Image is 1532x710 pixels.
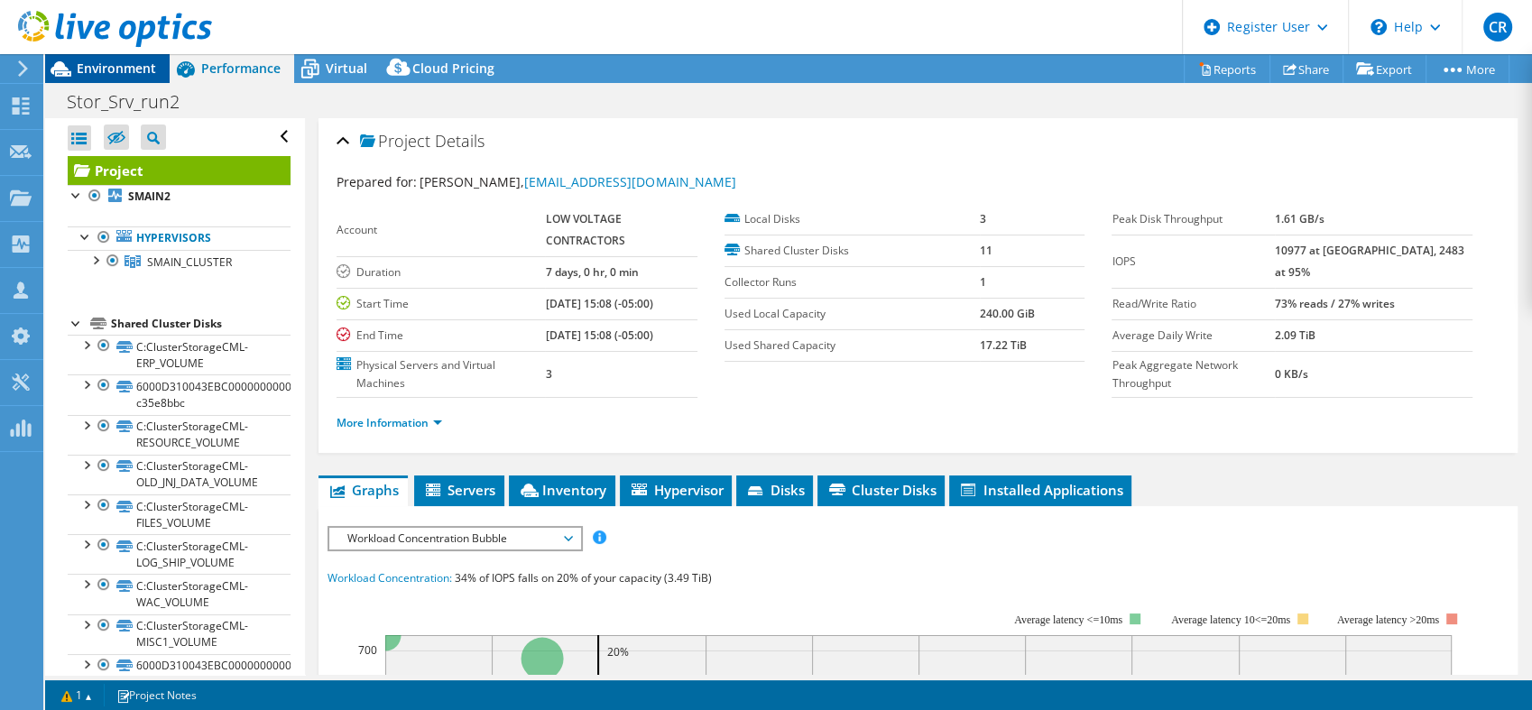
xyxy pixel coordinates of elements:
[68,494,291,534] a: C:ClusterStorageCML-FILES_VOLUME
[1275,366,1308,382] b: 0 KB/s
[518,481,606,499] span: Inventory
[980,306,1035,321] b: 240.00 GiB
[545,327,652,343] b: [DATE] 15:08 (-05:00)
[1275,243,1464,280] b: 10977 at [GEOGRAPHIC_DATA], 2483 at 95%
[1275,327,1315,343] b: 2.09 TiB
[337,356,545,392] label: Physical Servers and Virtual Machines
[826,481,936,499] span: Cluster Disks
[724,273,980,291] label: Collector Runs
[423,481,495,499] span: Servers
[358,642,377,658] text: 700
[147,254,232,270] span: SMAIN_CLUSTER
[724,242,980,260] label: Shared Cluster Disks
[1370,19,1387,35] svg: \n
[980,274,986,290] b: 1
[1269,55,1343,83] a: Share
[1112,210,1274,228] label: Peak Disk Throughput
[1483,13,1512,41] span: CR
[545,366,551,382] b: 3
[1337,613,1439,626] text: Average latency >20ms
[338,528,570,549] span: Workload Concentration Bubble
[201,60,281,77] span: Performance
[59,92,208,112] h1: Stor_Srv_run2
[607,644,629,659] text: 20%
[337,415,442,430] a: More Information
[337,221,545,239] label: Account
[1184,55,1270,83] a: Reports
[68,415,291,455] a: C:ClusterStorageCML-RESOURCE_VOLUME
[68,455,291,494] a: C:ClusterStorageCML-OLD_JNJ_DATA_VOLUME
[68,614,291,654] a: C:ClusterStorageCML-MISC1_VOLUME
[1275,296,1395,311] b: 73% reads / 27% writes
[77,60,156,77] span: Environment
[49,684,105,706] a: 1
[724,305,980,323] label: Used Local Capacity
[629,481,723,499] span: Hypervisor
[328,481,399,499] span: Graphs
[1112,295,1274,313] label: Read/Write Ratio
[328,570,452,586] span: Workload Concentration:
[68,654,291,694] a: 6000D310043EBC000000000000000007-6a164428
[980,337,1027,353] b: 17.22 TiB
[435,130,485,152] span: Details
[724,210,980,228] label: Local Disks
[104,684,209,706] a: Project Notes
[337,327,545,345] label: End Time
[68,534,291,574] a: C:ClusterStorageCML-LOG_SHIP_VOLUME
[326,60,367,77] span: Virtual
[1171,613,1290,626] tspan: Average latency 10<=20ms
[1343,55,1426,83] a: Export
[68,374,291,414] a: 6000D310043EBC000000000000000006-c35e8bbc
[1112,253,1274,271] label: IOPS
[337,173,417,190] label: Prepared for:
[1112,327,1274,345] label: Average Daily Write
[68,335,291,374] a: C:ClusterStorageCML-ERP_VOLUME
[724,337,980,355] label: Used Shared Capacity
[412,60,494,77] span: Cloud Pricing
[545,211,624,248] b: LOW VOLTAGE CONTRACTORS
[337,295,545,313] label: Start Time
[337,263,545,281] label: Duration
[68,226,291,250] a: Hypervisors
[545,264,638,280] b: 7 days, 0 hr, 0 min
[745,481,804,499] span: Disks
[980,211,986,226] b: 3
[1112,356,1274,392] label: Peak Aggregate Network Throughput
[1275,211,1324,226] b: 1.61 GB/s
[360,133,430,151] span: Project
[1426,55,1509,83] a: More
[524,173,735,190] a: [EMAIL_ADDRESS][DOMAIN_NAME]
[68,185,291,208] a: SMAIN2
[958,481,1122,499] span: Installed Applications
[420,173,735,190] span: [PERSON_NAME],
[545,296,652,311] b: [DATE] 15:08 (-05:00)
[128,189,171,204] b: SMAIN2
[1014,613,1122,626] tspan: Average latency <=10ms
[68,156,291,185] a: Project
[68,574,291,613] a: C:ClusterStorageCML-WAC_VOLUME
[111,313,291,335] div: Shared Cluster Disks
[980,243,992,258] b: 11
[68,250,291,273] a: SMAIN_CLUSTER
[455,570,711,586] span: 34% of IOPS falls on 20% of your capacity (3.49 TiB)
